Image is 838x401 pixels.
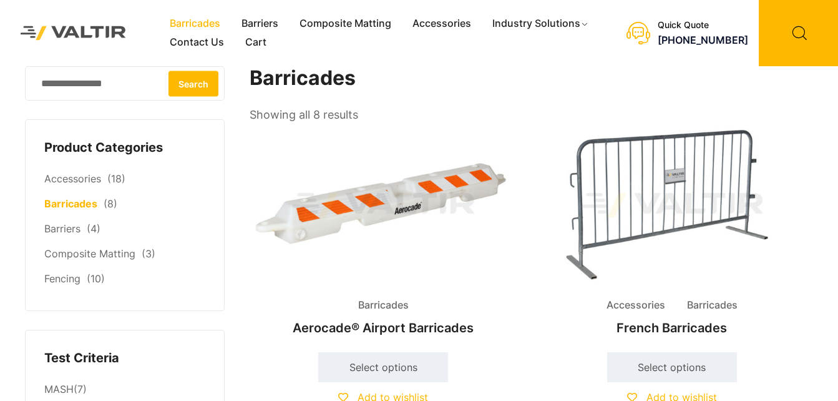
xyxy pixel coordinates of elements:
a: Barricades [44,197,97,210]
span: Barricades [678,296,747,315]
a: Barricades [159,14,231,33]
span: (18) [107,172,125,185]
a: Fencing [44,272,80,285]
a: [PHONE_NUMBER] [658,34,748,46]
a: BarricadesAerocade® Airport Barricades [250,125,517,342]
h1: Barricades [250,66,807,91]
p: Showing all 8 results [250,104,358,126]
a: Composite Matting [44,247,135,260]
h2: Aerocade® Airport Barricades [250,314,517,342]
span: Barricades [349,296,418,315]
h4: Test Criteria [44,349,205,368]
div: Quick Quote [658,20,748,31]
a: Composite Matting [289,14,402,33]
span: (4) [87,222,100,235]
a: Accessories [402,14,482,33]
a: Accessories BarricadesFrench Barricades [538,125,806,342]
span: (3) [142,247,155,260]
a: Contact Us [159,33,235,52]
h4: Product Categories [44,139,205,157]
a: Cart [235,33,277,52]
span: (10) [87,272,105,285]
h2: French Barricades [538,314,806,342]
a: Barriers [231,14,289,33]
a: Select options for “Aerocade® Airport Barricades” [318,352,448,382]
span: Accessories [597,296,675,315]
a: Accessories [44,172,101,185]
button: Search [168,71,218,96]
a: Barriers [44,222,80,235]
a: Select options for “French Barricades” [607,352,737,382]
img: Valtir Rentals [9,15,137,51]
a: MASH [44,383,74,395]
span: (8) [104,197,117,210]
a: Industry Solutions [482,14,600,33]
